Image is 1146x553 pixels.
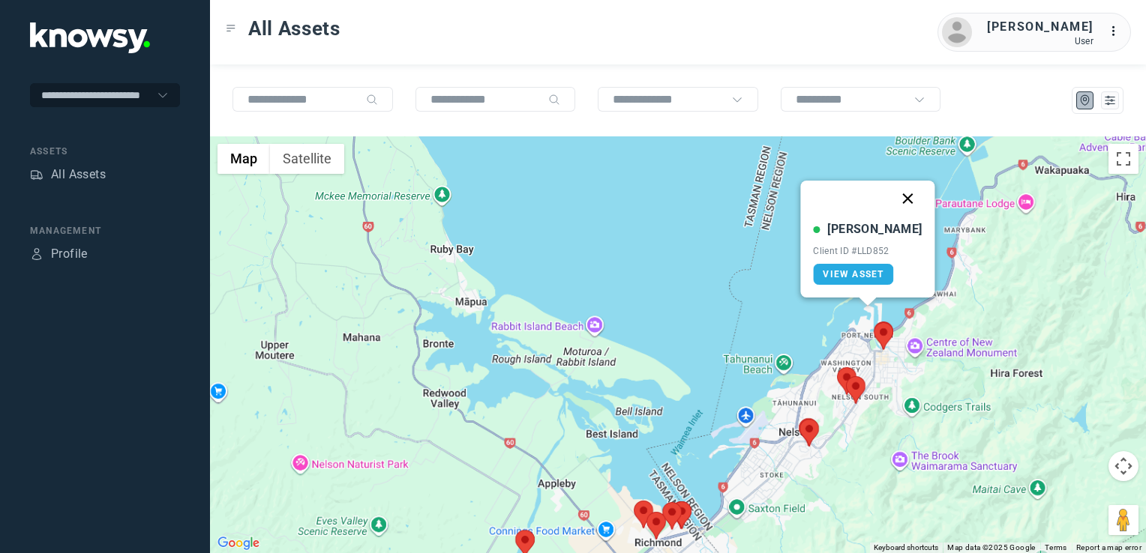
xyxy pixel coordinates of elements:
[30,166,106,184] a: AssetsAll Assets
[1108,144,1138,174] button: Toggle fullscreen view
[51,245,88,263] div: Profile
[827,220,922,238] div: [PERSON_NAME]
[947,543,1035,552] span: Map data ©2025 Google
[217,144,270,174] button: Show street map
[1108,451,1138,481] button: Map camera controls
[1108,22,1126,43] div: :
[30,168,43,181] div: Assets
[1076,543,1141,552] a: Report a map error
[366,94,378,106] div: Search
[813,246,922,256] div: Client ID #LLD852
[1078,94,1092,107] div: Map
[1108,22,1126,40] div: :
[942,17,972,47] img: avatar.png
[248,15,340,42] span: All Assets
[51,166,106,184] div: All Assets
[1109,25,1124,37] tspan: ...
[987,36,1093,46] div: User
[548,94,560,106] div: Search
[30,22,150,53] img: Application Logo
[823,269,883,279] span: View Asset
[270,144,344,174] button: Show satellite imagery
[30,245,88,263] a: ProfileProfile
[30,145,180,158] div: Assets
[987,18,1093,36] div: [PERSON_NAME]
[890,181,926,217] button: Close
[874,543,938,553] button: Keyboard shortcuts
[30,247,43,261] div: Profile
[1045,543,1067,552] a: Terms (opens in new tab)
[813,264,893,285] a: View Asset
[30,224,180,238] div: Management
[214,534,263,553] a: Open this area in Google Maps (opens a new window)
[226,23,236,34] div: Toggle Menu
[214,534,263,553] img: Google
[1108,505,1138,535] button: Drag Pegman onto the map to open Street View
[1103,94,1117,107] div: List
